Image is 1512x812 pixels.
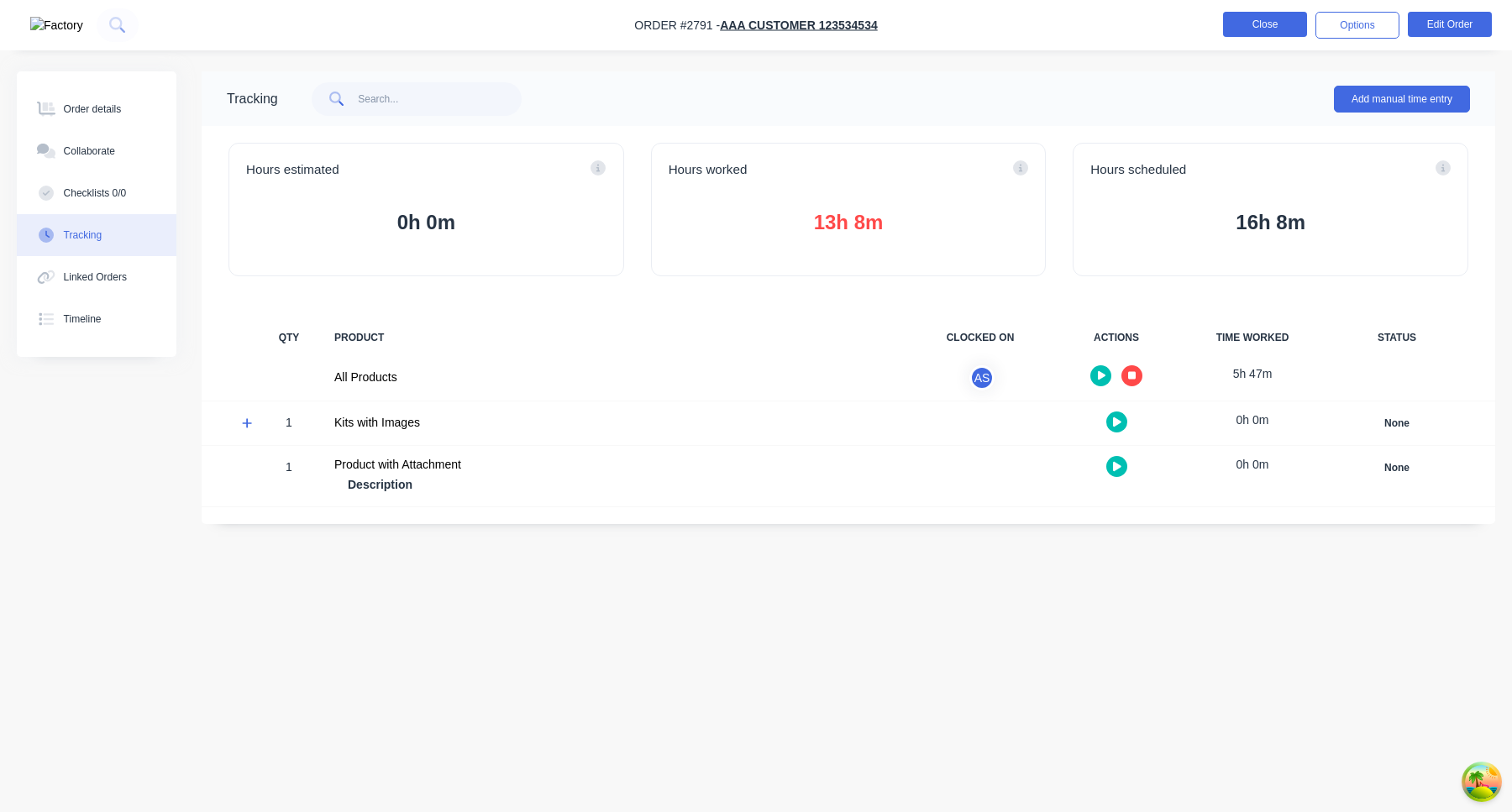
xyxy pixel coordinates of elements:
div: Tracking [227,89,278,109]
div: QTY [264,320,314,355]
div: ACTIONS [1053,320,1179,355]
a: AAA Customer 123534534 [720,18,878,32]
button: Options [1315,12,1399,39]
button: Linked Orders [17,256,176,298]
div: Order details [64,102,122,117]
button: Close [1223,12,1307,37]
span: Description [348,476,412,494]
div: TIME WORKED [1189,320,1315,355]
div: AS [969,365,995,390]
button: Timeline [17,298,176,340]
span: Hours worked [669,160,748,180]
div: 1 [264,448,314,506]
div: Checklists 0/0 [64,186,127,201]
div: 0h 0m [1189,446,1315,484]
div: Product with Attachment [334,456,897,474]
div: PRODUCT [324,320,907,355]
div: STATUS [1326,320,1468,355]
button: 16h 8m [1090,207,1451,238]
div: Kits with Images [334,414,897,432]
div: 1 [264,404,314,445]
div: None [1336,457,1457,479]
button: Edit Order [1408,12,1492,37]
button: 0h 0m [246,207,606,238]
div: Collaborate [64,144,115,159]
button: Open Tanstack query devtools [1465,765,1499,799]
button: None [1336,456,1458,479]
button: 13h 8m [669,207,1029,238]
div: 0h 0m [1189,401,1315,439]
button: Checklists 0/0 [17,172,176,214]
button: Tracking [17,214,176,256]
div: 5h 47m [1189,355,1315,393]
div: Linked Orders [64,270,127,285]
button: Add manual time entry [1334,86,1470,113]
span: Order #2791 - [634,18,720,32]
button: Order details [17,88,176,130]
div: Timeline [64,312,102,327]
div: CLOCKED ON [917,320,1043,355]
div: None [1336,412,1457,434]
button: Collaborate [17,130,176,172]
button: None [1336,411,1458,435]
span: Hours estimated [246,160,339,180]
input: Search... [358,82,522,116]
span: Hours scheduled [1090,160,1186,180]
img: Factory [30,17,83,34]
div: All Products [334,369,897,386]
div: Tracking [64,228,102,243]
